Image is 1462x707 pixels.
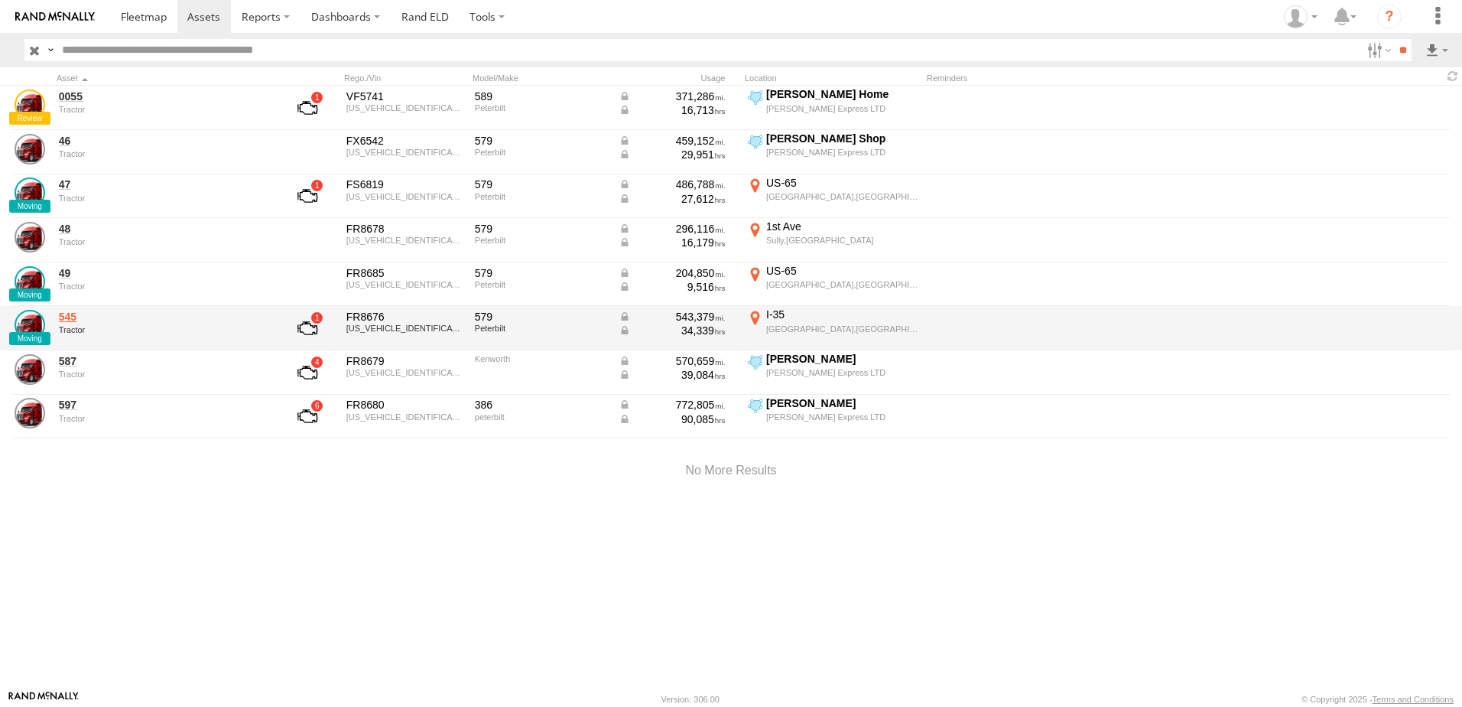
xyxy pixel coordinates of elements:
[346,310,464,324] div: FR8676
[346,236,464,245] div: 1XPBD49X6PD860006
[346,103,464,112] div: 1XPBDP9X0LD665692
[1444,69,1462,83] span: Refresh
[766,176,918,190] div: US-65
[619,90,726,103] div: Data from Vehicle CANbus
[346,354,464,368] div: FR8679
[745,220,921,261] label: Click to View Current Location
[619,310,726,324] div: Data from Vehicle CANbus
[346,398,464,412] div: FR8680
[745,396,921,438] label: Click to View Current Location
[15,266,45,297] a: View Asset Details
[927,73,1171,83] div: Reminders
[346,178,464,191] div: FS6819
[619,222,726,236] div: Data from Vehicle CANbus
[619,412,726,426] div: Data from Vehicle CANbus
[766,103,918,114] div: [PERSON_NAME] Express LTD
[59,222,268,236] a: 48
[766,308,918,321] div: I-35
[15,398,45,428] a: View Asset Details
[1377,5,1402,29] i: ?
[475,222,608,236] div: 579
[59,90,268,103] a: 0055
[1373,695,1454,704] a: Terms and Conditions
[475,412,608,422] div: peterbilt
[346,280,464,289] div: 1XPBD49X0RD687005
[59,414,268,423] div: undefined
[475,354,608,363] div: Kenworth
[619,398,726,412] div: Data from Vehicle CANbus
[745,73,921,83] div: Location
[346,148,464,157] div: 1XPBDP9X5LD665686
[279,310,336,347] a: View Asset with Fault/s
[346,368,464,377] div: 1XDAD49X36J139868
[346,324,464,333] div: 1XPBD49X8LD664773
[661,695,720,704] div: Version: 306.00
[346,90,464,103] div: VF5741
[766,352,918,366] div: [PERSON_NAME]
[619,236,726,249] div: Data from Vehicle CANbus
[475,90,608,103] div: 589
[745,308,921,349] label: Click to View Current Location
[475,280,608,289] div: Peterbilt
[475,266,608,280] div: 579
[15,11,95,22] img: rand-logo.svg
[473,73,610,83] div: Model/Make
[616,73,739,83] div: Usage
[1278,5,1323,28] div: Tim Zylstra
[766,279,918,290] div: [GEOGRAPHIC_DATA],[GEOGRAPHIC_DATA]
[619,178,726,191] div: Data from Vehicle CANbus
[619,134,726,148] div: Data from Vehicle CANbus
[619,103,726,117] div: Data from Vehicle CANbus
[59,105,268,114] div: undefined
[766,264,918,278] div: US-65
[475,310,608,324] div: 579
[59,149,268,158] div: undefined
[346,412,464,422] div: 1XPHD49X1CD144649
[1361,39,1394,61] label: Search Filter Options
[766,147,918,158] div: [PERSON_NAME] Express LTD
[1301,695,1454,704] div: © Copyright 2025 -
[8,692,79,707] a: Visit our Website
[475,236,608,245] div: Peterbilt
[745,264,921,305] label: Click to View Current Location
[766,132,918,145] div: [PERSON_NAME] Shop
[59,178,268,191] a: 47
[59,398,268,412] a: 597
[15,310,45,340] a: View Asset Details
[59,370,268,379] div: undefined
[279,354,336,391] a: View Asset with Fault/s
[766,324,918,334] div: [GEOGRAPHIC_DATA],[GEOGRAPHIC_DATA]
[745,352,921,393] label: Click to View Current Location
[766,412,918,422] div: [PERSON_NAME] Express LTD
[475,192,608,201] div: Peterbilt
[59,282,268,291] div: undefined
[745,132,921,173] label: Click to View Current Location
[475,178,608,191] div: 579
[766,235,918,246] div: Sully,[GEOGRAPHIC_DATA]
[44,39,57,61] label: Search Query
[475,148,608,157] div: Peterbilt
[745,87,921,129] label: Click to View Current Location
[619,324,726,337] div: Data from Vehicle CANbus
[619,280,726,294] div: Data from Vehicle CANbus
[619,368,726,382] div: Data from Vehicle CANbus
[619,192,726,206] div: Data from Vehicle CANbus
[475,398,608,412] div: 386
[279,178,336,214] a: View Asset with Fault/s
[475,324,608,333] div: Peterbilt
[344,73,466,83] div: Rego./Vin
[619,354,726,368] div: Data from Vehicle CANbus
[346,192,464,201] div: 1XPBDP9X0LD665787
[57,73,271,83] div: Click to Sort
[59,134,268,148] a: 46
[15,354,45,385] a: View Asset Details
[279,90,336,126] a: View Asset with Fault/s
[619,266,726,280] div: Data from Vehicle CANbus
[15,222,45,252] a: View Asset Details
[59,325,268,334] div: undefined
[766,191,918,202] div: [GEOGRAPHIC_DATA],[GEOGRAPHIC_DATA]
[346,134,464,148] div: FX6542
[766,367,918,378] div: [PERSON_NAME] Express LTD
[279,398,336,435] a: View Asset with Fault/s
[475,134,608,148] div: 579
